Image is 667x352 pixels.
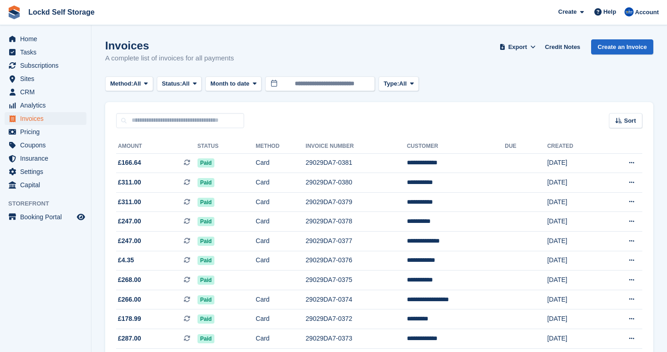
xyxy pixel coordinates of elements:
[497,39,538,54] button: Export
[118,197,141,207] span: £311.00
[197,334,214,343] span: Paid
[20,86,75,98] span: CRM
[5,46,86,59] a: menu
[256,251,305,271] td: Card
[591,39,653,54] a: Create an Invoice
[256,329,305,349] td: Card
[118,178,141,187] span: £311.00
[20,72,75,85] span: Sites
[256,139,305,154] th: Method
[5,72,86,85] a: menu
[306,212,407,232] td: 29029DA7-0378
[256,192,305,212] td: Card
[118,275,141,285] span: £268.00
[157,76,202,92] button: Status: All
[20,211,75,223] span: Booking Portal
[256,153,305,173] td: Card
[256,290,305,309] td: Card
[624,116,636,125] span: Sort
[118,295,141,304] span: £266.00
[118,334,141,343] span: £287.00
[624,7,634,16] img: Jonny Bleach
[205,76,261,92] button: Month to date
[182,79,190,88] span: All
[547,309,602,329] td: [DATE]
[5,125,86,138] a: menu
[25,5,98,20] a: Lockd Self Storage
[306,173,407,193] td: 29029DA7-0380
[379,76,419,92] button: Type: All
[133,79,141,88] span: All
[306,192,407,212] td: 29029DA7-0379
[256,232,305,251] td: Card
[210,79,249,88] span: Month to date
[20,165,75,178] span: Settings
[5,59,86,72] a: menu
[197,158,214,168] span: Paid
[5,86,86,98] a: menu
[306,290,407,309] td: 29029DA7-0374
[547,192,602,212] td: [DATE]
[197,237,214,246] span: Paid
[118,314,141,324] span: £178.99
[547,329,602,349] td: [DATE]
[384,79,399,88] span: Type:
[256,173,305,193] td: Card
[306,271,407,290] td: 29029DA7-0375
[197,198,214,207] span: Paid
[197,276,214,285] span: Paid
[197,217,214,226] span: Paid
[306,251,407,271] td: 29029DA7-0376
[547,212,602,232] td: [DATE]
[118,236,141,246] span: £247.00
[5,211,86,223] a: menu
[75,211,86,222] a: Preview store
[5,112,86,125] a: menu
[5,179,86,191] a: menu
[541,39,584,54] a: Credit Notes
[5,165,86,178] a: menu
[197,295,214,304] span: Paid
[110,79,133,88] span: Method:
[197,256,214,265] span: Paid
[547,153,602,173] td: [DATE]
[105,53,234,64] p: A complete list of invoices for all payments
[8,199,91,208] span: Storefront
[547,290,602,309] td: [DATE]
[256,309,305,329] td: Card
[20,112,75,125] span: Invoices
[306,232,407,251] td: 29029DA7-0377
[5,139,86,152] a: menu
[162,79,182,88] span: Status:
[118,158,141,168] span: £166.64
[197,139,256,154] th: Status
[603,7,616,16] span: Help
[105,76,153,92] button: Method: All
[5,152,86,165] a: menu
[547,251,602,271] td: [DATE]
[547,232,602,251] td: [DATE]
[306,153,407,173] td: 29029DA7-0381
[105,39,234,52] h1: Invoices
[635,8,659,17] span: Account
[256,212,305,232] td: Card
[508,43,527,52] span: Export
[547,173,602,193] td: [DATE]
[306,329,407,349] td: 29029DA7-0373
[505,139,547,154] th: Due
[118,255,134,265] span: £4.35
[20,59,75,72] span: Subscriptions
[118,217,141,226] span: £247.00
[407,139,505,154] th: Customer
[558,7,576,16] span: Create
[399,79,407,88] span: All
[20,32,75,45] span: Home
[20,152,75,165] span: Insurance
[197,178,214,187] span: Paid
[547,139,602,154] th: Created
[547,271,602,290] td: [DATE]
[20,46,75,59] span: Tasks
[20,179,75,191] span: Capital
[306,309,407,329] td: 29029DA7-0372
[7,5,21,19] img: stora-icon-8386f47178a22dfd0bd8f6a31ec36ba5ce8667c1dd55bd0f319d3a0aa187defe.svg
